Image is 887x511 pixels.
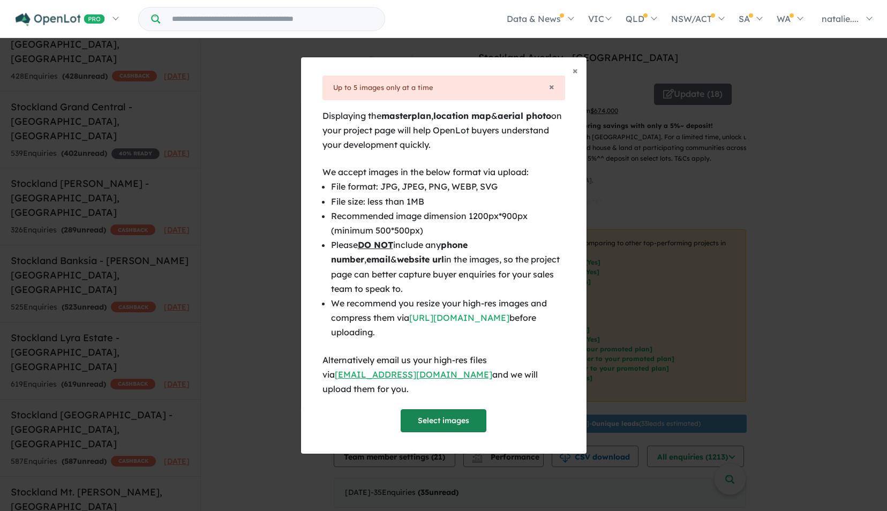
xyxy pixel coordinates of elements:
img: Openlot PRO Logo White [16,13,105,26]
li: Please include any , & in the images, so the project page can better capture buyer enquiries for ... [331,238,565,296]
button: Close [549,82,554,92]
li: File size: less than 1MB [331,194,565,209]
li: File format: JPG, JPEG, PNG, WEBP, SVG [331,179,565,194]
div: Alternatively email us your high-res files via and we will upload them for you. [322,353,565,397]
input: Try estate name, suburb, builder or developer [162,7,382,31]
div: Displaying the , & on your project page will help OpenLot buyers understand your development quic... [322,109,565,153]
li: We recommend you resize your high-res images and compress them via before uploading. [331,296,565,340]
button: Select images [401,409,486,432]
b: aerial photo [498,110,551,121]
div: We accept images in the below format via upload: [322,165,565,179]
u: DO NOT [358,239,393,250]
span: × [573,64,578,77]
span: × [549,80,554,93]
li: Recommended image dimension 1200px*900px (minimum 500*500px) [331,209,565,238]
b: email [366,254,390,265]
a: [URL][DOMAIN_NAME] [409,312,509,323]
b: website url [397,254,444,265]
div: Up to 5 images only at a time [333,82,554,94]
span: natalie.... [822,13,859,24]
b: masterplan [381,110,431,121]
b: location map [433,110,491,121]
a: [EMAIL_ADDRESS][DOMAIN_NAME] [335,369,492,380]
